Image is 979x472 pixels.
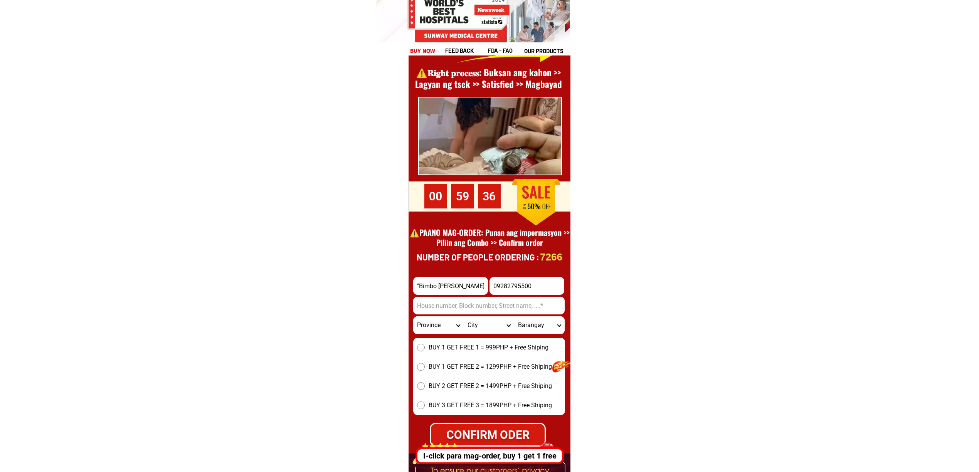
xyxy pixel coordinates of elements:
div: CONFIRM ODER [430,426,546,443]
input: Input full_name [413,277,488,295]
h1: ⚠️️𝐑𝐢𝐠𝐡𝐭 𝐩𝐫𝐨𝐜𝐞𝐬𝐬: Buksan ang kahon >> Lagyan ng tsek >> Satisfied >> Magbayad [405,67,573,90]
input: Input phone_number [490,277,564,295]
span: BUY 3 GET FREE 3 = 1899PHP + Free Shiping [429,401,552,410]
h1: buy now [411,47,435,55]
div: I-click para mag-order, buy 1 get 1 free [416,450,558,462]
span: BUY 2 GET FREE 2 = 1499PHP + Free Shiping [429,381,552,391]
h1: fda - FAQ [488,46,531,55]
input: Input address [413,297,565,314]
select: Select commune [514,316,565,334]
input: BUY 2 GET FREE 2 = 1499PHP + Free Shiping [417,382,425,390]
span: BUY 1 GET FREE 2 = 1299PHP + Free Shiping [429,362,552,371]
h1: feed back [445,46,487,55]
h1: our products [524,47,569,55]
select: Select province [413,316,464,334]
h1: ⚠️️PAANO MAG-ORDER: Punan ang impormasyon >> Piliin ang Combo >> Confirm order [409,227,570,257]
input: BUY 1 GET FREE 1 = 999PHP + Free Shiping [417,344,425,351]
span: BUY 1 GET FREE 1 = 999PHP + Free Shiping [429,343,548,352]
select: Select district [464,316,514,334]
input: BUY 3 GET FREE 3 = 1899PHP + Free Shiping [417,401,425,409]
input: BUY 1 GET FREE 2 = 1299PHP + Free Shiping [417,363,425,371]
